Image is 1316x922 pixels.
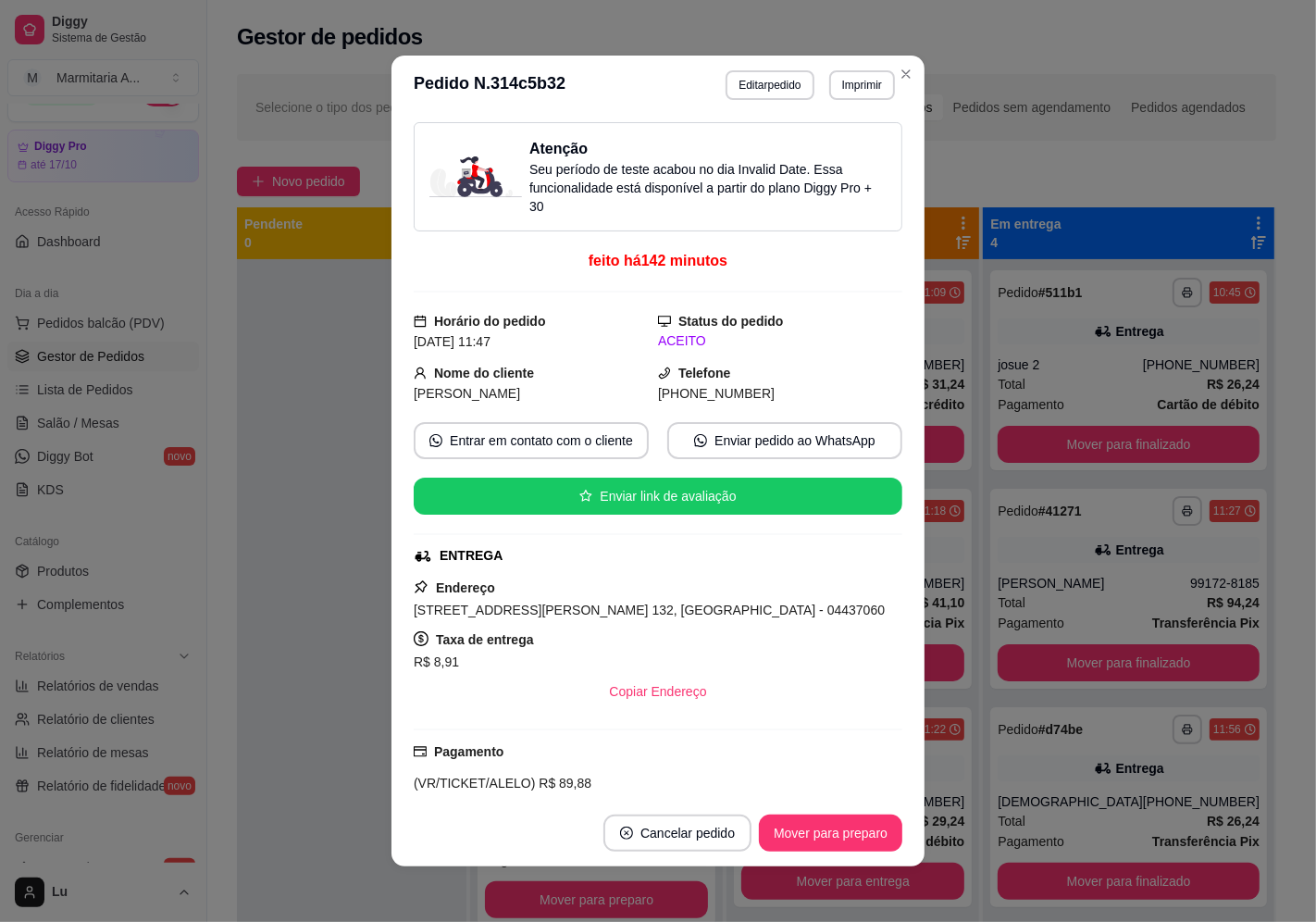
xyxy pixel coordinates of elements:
[414,579,428,594] span: pushpin
[414,70,565,100] h3: Pedido N. 314c5b32
[414,654,459,669] span: R$ 8,91
[434,314,546,329] strong: Horário do pedido
[434,744,503,759] strong: Pagamento
[414,776,535,791] span: (VR/TICKET/ALELO)
[829,70,895,100] button: Imprimir
[434,366,534,380] strong: Nome do cliente
[603,815,751,852] button: close-circleCancelar pedido
[658,331,902,351] div: ACEITO
[529,138,887,160] h3: Atenção
[658,315,671,328] span: desktop
[620,827,633,840] span: close-circle
[414,334,490,349] span: [DATE] 11:47
[678,366,731,380] strong: Telefone
[726,70,813,100] button: Editarpedido
[414,603,885,617] span: [STREET_ADDRESS][PERSON_NAME] 132, [GEOGRAPHIC_DATA] - 04437060
[579,490,592,503] span: star
[414,478,902,515] button: starEnviar link de avaliação
[429,434,442,447] span: whats-app
[414,745,427,758] span: credit-card
[414,367,427,380] span: user
[589,253,727,268] span: feito há 142 minutos
[436,580,495,595] strong: Endereço
[436,632,534,647] strong: Taxa de entrega
[414,386,520,401] span: [PERSON_NAME]
[658,386,775,401] span: [PHONE_NUMBER]
[440,546,503,566] div: ENTREGA
[529,160,887,216] p: Seu período de teste acabou no dia Invalid Date . Essa funcionalidade está disponível a partir do...
[594,673,721,710] button: Copiar Endereço
[535,776,591,791] span: R$ 89,88
[678,314,784,329] strong: Status do pedido
[694,434,707,447] span: whats-app
[414,422,649,459] button: whats-appEntrar em contato com o cliente
[429,156,522,197] img: delivery-image
[667,422,902,459] button: whats-appEnviar pedido ao WhatsApp
[891,59,921,89] button: Close
[658,367,671,380] span: phone
[414,631,428,646] span: dollar
[414,315,427,328] span: calendar
[759,815,902,852] button: Mover para preparo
